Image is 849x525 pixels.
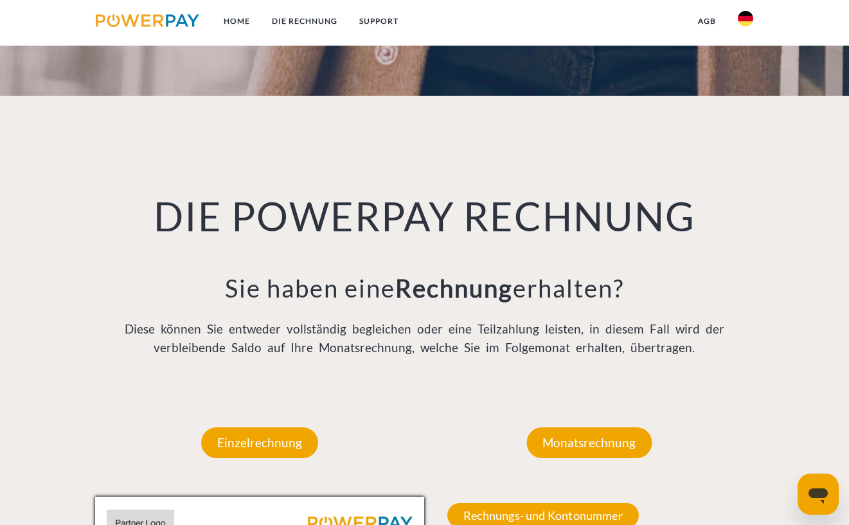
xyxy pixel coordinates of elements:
img: logo-powerpay.svg [96,14,199,27]
img: de [738,11,753,26]
a: agb [687,10,727,33]
p: Diese können Sie entweder vollständig begleichen oder eine Teilzahlung leisten, in diesem Fall wi... [95,320,754,357]
b: Rechnung [395,273,513,303]
p: Einzelrechnung [201,427,318,458]
h3: Sie haben eine erhalten? [95,273,754,304]
p: Monatsrechnung [526,427,652,458]
iframe: Schaltfläche zum Öffnen des Messaging-Fensters [798,474,839,515]
a: Home [213,10,261,33]
h1: DIE POWERPAY RECHNUNG [95,192,754,242]
a: SUPPORT [348,10,409,33]
a: DIE RECHNUNG [261,10,348,33]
